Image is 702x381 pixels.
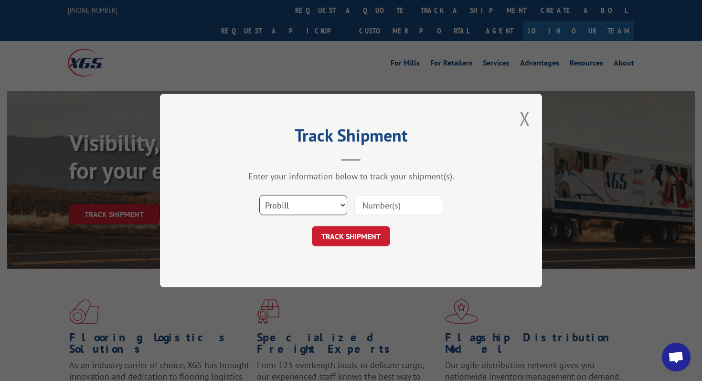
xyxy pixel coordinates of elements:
h2: Track Shipment [208,129,494,147]
button: Close modal [520,106,530,131]
button: TRACK SHIPMENT [312,226,390,246]
div: Enter your information below to track your shipment(s). [208,171,494,182]
div: Open chat [662,343,691,371]
input: Number(s) [354,195,442,215]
